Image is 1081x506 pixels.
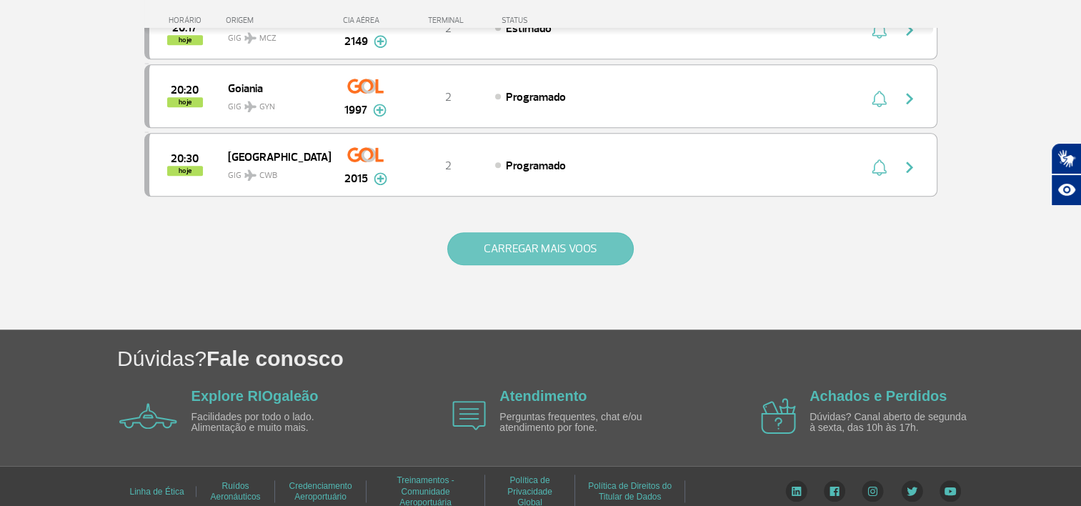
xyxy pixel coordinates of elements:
a: Achados e Perdidos [809,388,947,404]
img: sino-painel-voo.svg [872,159,887,176]
img: mais-info-painel-voo.svg [374,35,387,48]
a: Explore RIOgaleão [191,388,319,404]
img: LinkedIn [785,480,807,502]
div: CIA AÉREA [330,16,402,25]
div: TERMINAL [402,16,494,25]
img: seta-direita-painel-voo.svg [901,159,918,176]
span: hoje [167,97,203,107]
img: destiny_airplane.svg [244,101,256,112]
img: Twitter [901,480,923,502]
span: GYN [259,101,275,114]
img: airplane icon [452,401,486,430]
img: destiny_airplane.svg [244,32,256,44]
span: 2025-09-30 20:20:00 [171,85,199,95]
span: 2025-09-30 20:30:00 [171,154,199,164]
span: 2015 [344,170,368,187]
img: Instagram [862,480,884,502]
a: Linha de Ética [129,482,184,502]
span: CWB [259,169,277,182]
div: ORIGEM [226,16,330,25]
img: seta-direita-painel-voo.svg [901,90,918,107]
span: Estimado [506,21,552,36]
button: Abrir recursos assistivos. [1051,174,1081,206]
span: GIG [228,93,319,114]
span: Fale conosco [206,347,344,370]
h1: Dúvidas? [117,344,1081,373]
img: mais-info-painel-voo.svg [373,104,387,116]
span: Goiania [228,79,319,97]
span: hoje [167,35,203,45]
div: HORÁRIO [149,16,226,25]
span: GIG [228,162,319,182]
span: 2 [445,90,452,104]
span: hoje [167,166,203,176]
span: 2149 [344,33,368,50]
span: [GEOGRAPHIC_DATA] [228,147,319,166]
span: Programado [506,90,566,104]
img: airplane icon [761,398,796,434]
a: Atendimento [499,388,587,404]
span: 2 [445,159,452,173]
p: Dúvidas? Canal aberto de segunda à sexta, das 10h às 17h. [809,412,974,434]
span: Programado [506,159,566,173]
img: sino-painel-voo.svg [872,90,887,107]
img: YouTube [940,480,961,502]
button: CARREGAR MAIS VOOS [447,232,634,265]
span: 1997 [344,101,367,119]
p: Perguntas frequentes, chat e/ou atendimento por fone. [499,412,664,434]
img: destiny_airplane.svg [244,169,256,181]
img: Facebook [824,480,845,502]
button: Abrir tradutor de língua de sinais. [1051,143,1081,174]
p: Facilidades por todo o lado. Alimentação e muito mais. [191,412,356,434]
img: mais-info-painel-voo.svg [374,172,387,185]
div: Plugin de acessibilidade da Hand Talk. [1051,143,1081,206]
img: airplane icon [119,403,177,429]
span: 2 [445,21,452,36]
div: STATUS [494,16,611,25]
span: MCZ [259,32,277,45]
